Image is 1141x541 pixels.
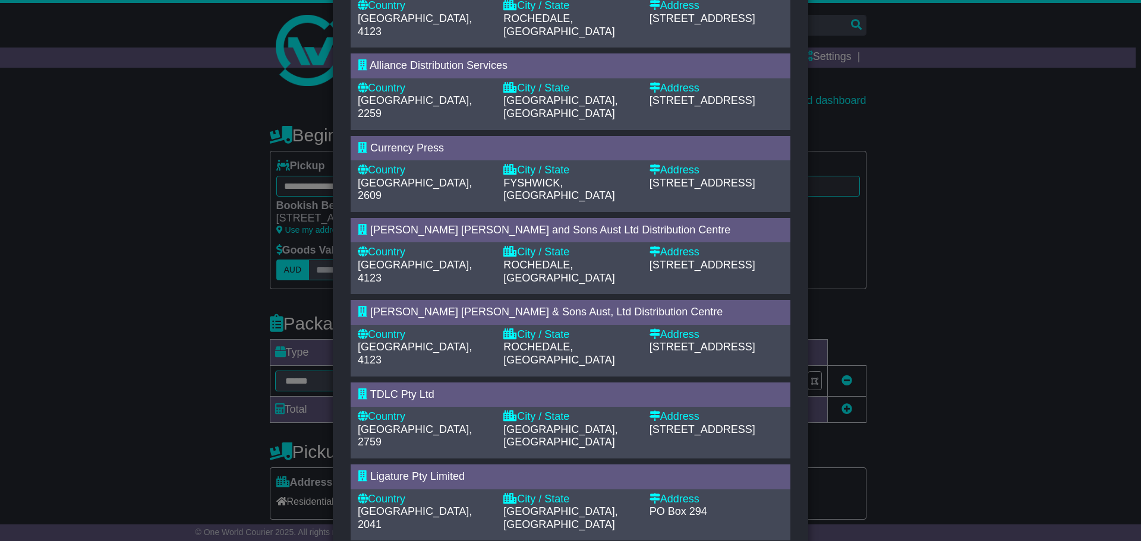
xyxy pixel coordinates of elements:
[370,306,723,318] span: [PERSON_NAME] [PERSON_NAME] & Sons Aust, Ltd Distribution Centre
[358,493,491,506] div: Country
[370,142,444,154] span: Currency Press
[370,388,434,400] span: TDLC Pty Ltd
[650,82,783,95] div: Address
[503,94,617,119] span: [GEOGRAPHIC_DATA], [GEOGRAPHIC_DATA]
[358,259,472,284] span: [GEOGRAPHIC_DATA], 4123
[503,164,637,177] div: City / State
[503,341,614,366] span: ROCHEDALE, [GEOGRAPHIC_DATA]
[358,423,472,448] span: [GEOGRAPHIC_DATA], 2759
[650,493,783,506] div: Address
[358,410,491,423] div: Country
[503,82,637,95] div: City / State
[650,505,707,517] span: PO Box 294
[503,246,637,259] div: City / State
[503,505,617,530] span: [GEOGRAPHIC_DATA], [GEOGRAPHIC_DATA]
[650,410,783,423] div: Address
[650,259,755,271] span: [STREET_ADDRESS]
[650,12,755,24] span: [STREET_ADDRESS]
[358,341,472,366] span: [GEOGRAPHIC_DATA], 4123
[370,59,508,71] span: Alliance Distribution Services
[503,423,617,448] span: [GEOGRAPHIC_DATA], [GEOGRAPHIC_DATA]
[358,164,491,177] div: Country
[358,505,472,530] span: [GEOGRAPHIC_DATA], 2041
[358,12,472,37] span: [GEOGRAPHIC_DATA], 4123
[358,82,491,95] div: Country
[503,177,614,202] span: FYSHWICK, [GEOGRAPHIC_DATA]
[503,259,614,284] span: ROCHEDALE, [GEOGRAPHIC_DATA]
[503,410,637,423] div: City / State
[650,423,755,435] span: [STREET_ADDRESS]
[650,328,783,341] div: Address
[650,177,755,189] span: [STREET_ADDRESS]
[650,94,755,106] span: [STREET_ADDRESS]
[358,246,491,259] div: Country
[358,177,472,202] span: [GEOGRAPHIC_DATA], 2609
[650,246,783,259] div: Address
[503,493,637,506] div: City / State
[503,12,614,37] span: ROCHEDALE, [GEOGRAPHIC_DATA]
[370,224,730,236] span: [PERSON_NAME] [PERSON_NAME] and Sons Aust Ltd Distribution Centre
[650,164,783,177] div: Address
[370,470,465,482] span: Ligature Pty Limited
[358,94,472,119] span: [GEOGRAPHIC_DATA], 2259
[503,328,637,341] div: City / State
[358,328,491,341] div: Country
[650,341,755,353] span: [STREET_ADDRESS]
